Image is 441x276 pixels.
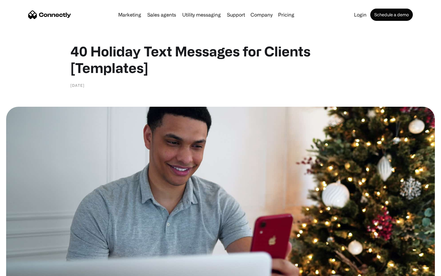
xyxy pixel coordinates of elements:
a: Pricing [276,12,297,17]
a: Utility messaging [180,12,223,17]
a: Sales agents [145,12,179,17]
div: [DATE] [70,82,85,88]
a: Support [224,12,247,17]
ul: Language list [12,265,37,274]
a: Marketing [116,12,144,17]
aside: Language selected: English [6,265,37,274]
div: Company [251,10,273,19]
a: Login [352,12,369,17]
h1: 40 Holiday Text Messages for Clients [Templates] [70,43,371,76]
a: Schedule a demo [370,9,413,21]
